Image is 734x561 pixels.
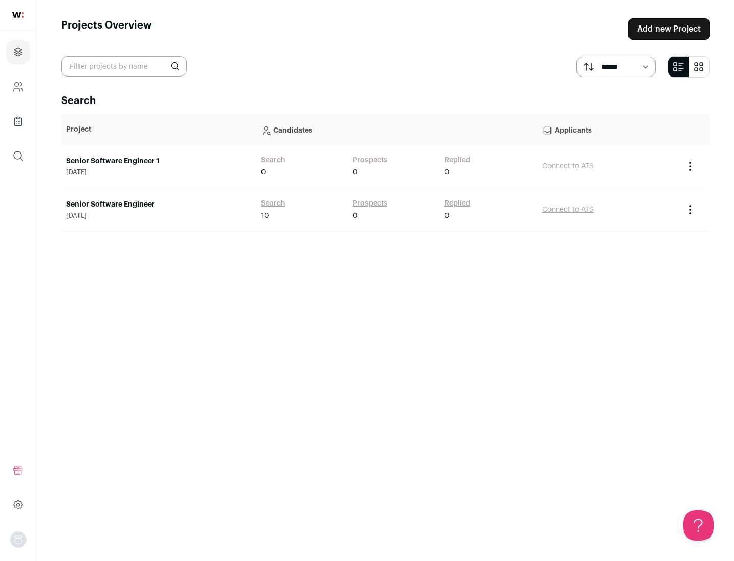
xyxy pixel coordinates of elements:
a: Add new Project [628,18,710,40]
span: 10 [261,211,269,221]
a: Replied [444,155,470,165]
a: Senior Software Engineer 1 [66,156,251,166]
span: 0 [444,167,450,177]
a: Senior Software Engineer [66,199,251,210]
a: Company Lists [6,109,30,134]
a: Prospects [353,198,387,209]
a: Connect to ATS [542,163,594,170]
a: Search [261,155,285,165]
a: Connect to ATS [542,206,594,213]
a: Search [261,198,285,209]
span: [DATE] [66,212,251,220]
a: Replied [444,198,470,209]
button: Project Actions [684,203,696,216]
span: [DATE] [66,168,251,176]
input: Filter projects by name [61,56,187,76]
button: Open dropdown [10,531,27,548]
a: Company and ATS Settings [6,74,30,99]
a: Prospects [353,155,387,165]
span: 0 [353,211,358,221]
span: 0 [444,211,450,221]
h2: Search [61,94,710,108]
iframe: Toggle Customer Support [683,510,714,541]
span: 0 [353,167,358,177]
img: wellfound-shorthand-0d5821cbd27db2630d0214b213865d53afaa358527fdda9d0ea32b1df1b89c2c.svg [12,12,24,18]
img: nopic.png [10,531,27,548]
h1: Projects Overview [61,18,152,40]
span: 0 [261,167,266,177]
p: Candidates [261,119,532,140]
a: Projects [6,40,30,64]
p: Applicants [542,119,674,140]
button: Project Actions [684,160,696,172]
p: Project [66,124,251,135]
